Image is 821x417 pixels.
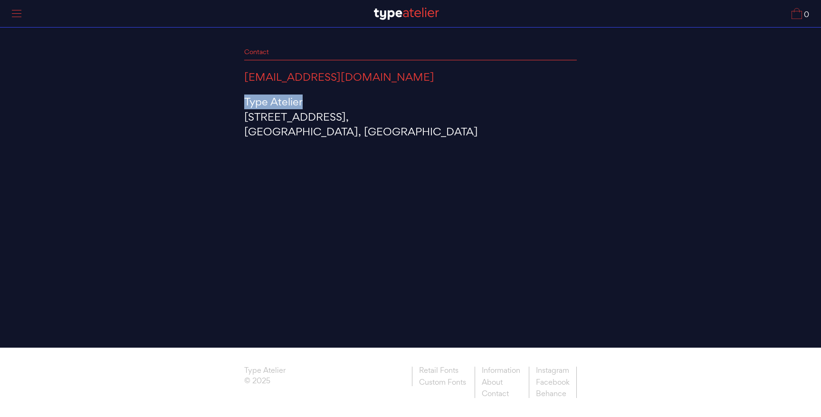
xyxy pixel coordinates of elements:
[374,8,439,20] img: TA_Logo.svg
[475,367,527,377] a: Information
[244,70,434,85] a: [EMAIL_ADDRESS][DOMAIN_NAME]
[475,377,527,389] a: About
[244,95,577,139] p: Type Atelier [STREET_ADDRESS], [GEOGRAPHIC_DATA], [GEOGRAPHIC_DATA]
[244,367,286,377] a: Type Atelier
[792,8,809,19] a: 0
[412,367,473,377] a: Retail Fonts
[244,377,286,388] span: © 2025
[529,377,577,389] a: Facebook
[475,388,527,398] a: Contact
[802,11,809,19] span: 0
[529,388,577,398] a: Behance
[529,367,577,377] a: Instagram
[244,47,577,60] h1: Contact
[792,8,802,19] img: Cart_Icon.svg
[412,377,473,387] a: Custom Fonts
